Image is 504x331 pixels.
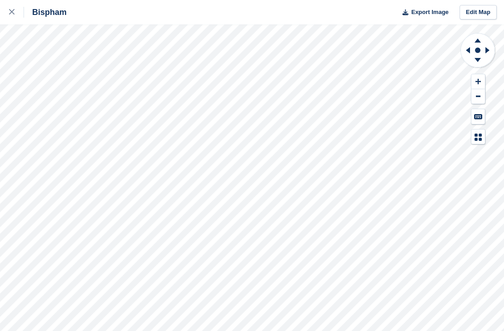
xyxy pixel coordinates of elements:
button: Zoom Out [471,89,485,104]
button: Keyboard Shortcuts [471,109,485,124]
a: Edit Map [460,5,497,20]
button: Zoom In [471,74,485,89]
button: Export Image [397,5,449,20]
span: Export Image [411,8,448,17]
div: Bispham [24,7,67,18]
button: Map Legend [471,130,485,144]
